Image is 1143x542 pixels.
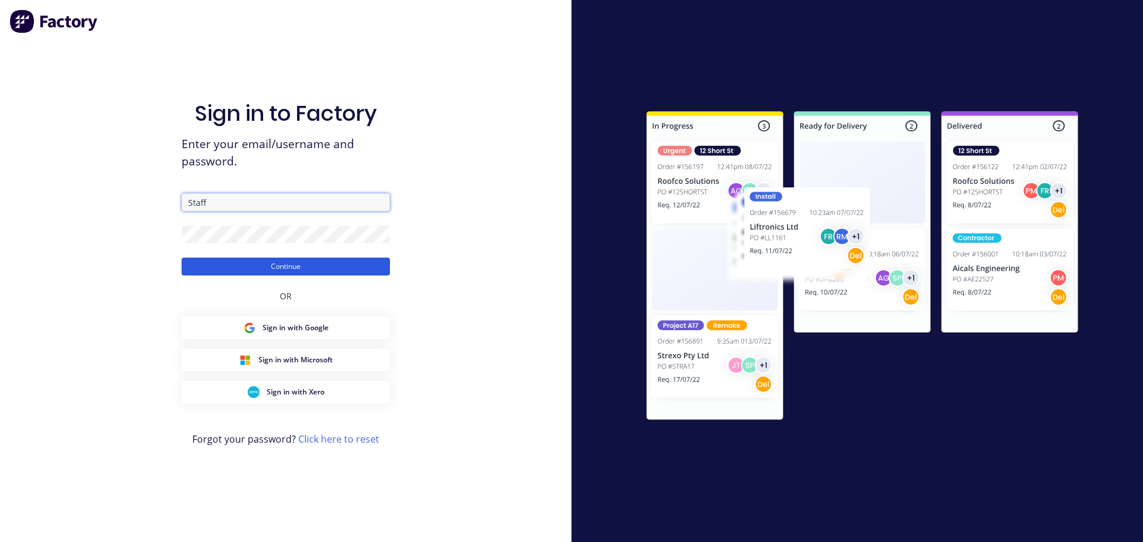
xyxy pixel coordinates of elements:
[192,432,379,446] span: Forgot your password?
[263,322,329,333] span: Sign in with Google
[239,354,251,366] img: Microsoft Sign in
[620,87,1104,448] img: Sign in
[195,101,377,126] h1: Sign in to Factory
[182,381,390,403] button: Xero Sign inSign in with Xero
[298,433,379,446] a: Click here to reset
[243,322,255,334] img: Google Sign in
[182,136,390,170] span: Enter your email/username and password.
[182,258,390,275] button: Continue
[267,387,324,397] span: Sign in with Xero
[258,355,333,365] span: Sign in with Microsoft
[10,10,99,33] img: Factory
[280,275,292,317] div: OR
[182,193,390,211] input: Email/Username
[182,317,390,339] button: Google Sign inSign in with Google
[248,386,260,398] img: Xero Sign in
[182,349,390,371] button: Microsoft Sign inSign in with Microsoft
